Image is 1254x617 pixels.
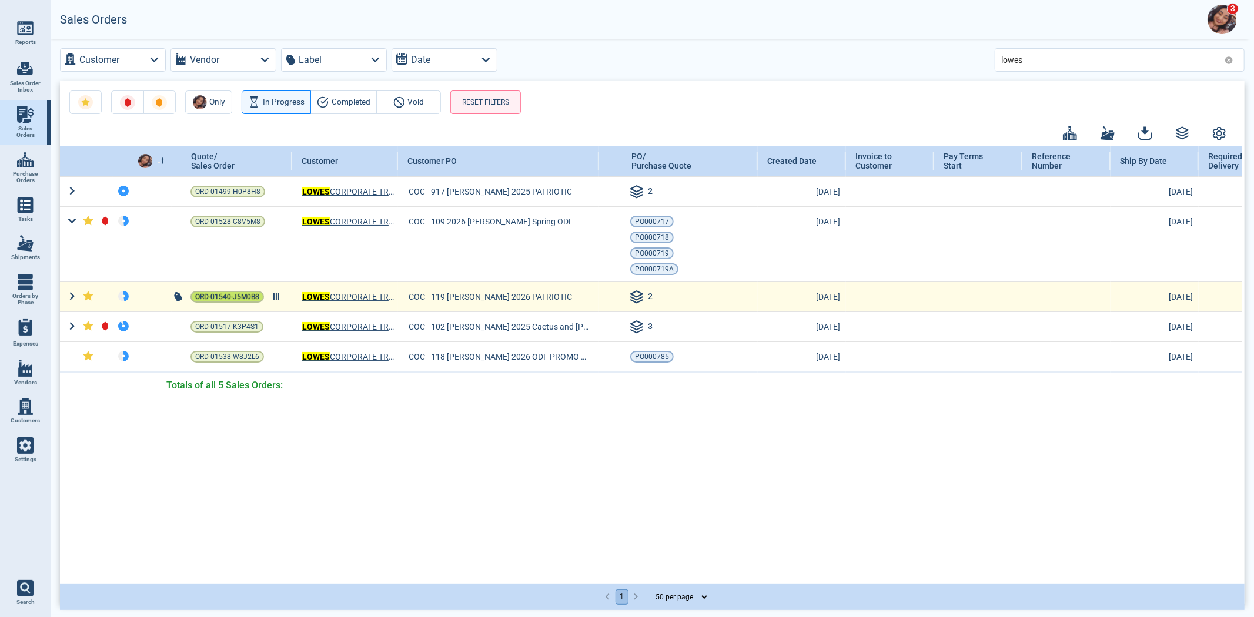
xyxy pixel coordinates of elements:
[409,291,572,303] span: COC - 119 [PERSON_NAME] 2026 PATRIOTIC
[767,156,817,166] span: Created Date
[1111,206,1199,281] td: [DATE]
[601,589,643,605] nav: pagination navigation
[17,197,34,213] img: menu_icon
[302,187,330,196] mark: LOWES
[944,152,1001,171] span: Pay Terms Start
[9,125,41,139] span: Sales Orders
[9,170,41,184] span: Purchase Orders
[630,263,678,275] a: PO000719A
[302,321,395,333] a: LOWESCORPORATE TRADE PAYABLES
[635,247,669,259] span: PO000719
[195,216,260,227] span: ORD-01528-C8V5M8
[648,290,653,304] span: 2
[302,186,395,197] a: LOWESCORPORATE TRADE PAYABLES
[14,379,37,386] span: Vendors
[11,254,40,261] span: Shipments
[635,232,669,243] span: PO000718
[195,186,260,197] span: ORD-01499-H0P8H8
[60,48,166,72] button: Customer
[411,52,430,68] label: Date
[758,341,846,372] td: [DATE]
[17,106,34,123] img: menu_icon
[409,216,573,227] span: COC - 109 2026 [PERSON_NAME] Spring ODF
[242,90,311,114] button: In Progress
[17,274,34,290] img: menu_icon
[190,291,264,303] a: ORD-01540-J5M0B8
[302,291,395,303] a: LOWESCORPORATE TRADE PAYABLES
[409,321,588,333] span: COC - 102 [PERSON_NAME] 2025 Cactus and [PERSON_NAME]
[17,360,34,377] img: menu_icon
[758,281,846,311] td: [DATE]
[302,321,395,333] span: CORPORATE TRADE PAYABLES
[310,90,377,114] button: Completed
[1227,3,1239,15] span: 3
[1111,341,1199,372] td: [DATE]
[302,322,330,331] mark: LOWES
[79,52,119,68] label: Customer
[302,291,395,303] span: CORPORATE TRADE PAYABLES
[302,351,395,363] a: LOWESCORPORATE TRADE PAYABLES
[302,186,395,197] span: CORPORATE TRADE PAYABLES
[190,351,264,363] a: ORD-01538-W8J2L6
[1032,152,1089,171] span: Reference Number
[1111,176,1199,206] td: [DATE]
[17,235,34,252] img: menu_icon
[1111,311,1199,341] td: [DATE]
[166,378,283,393] span: Totals of all 5 Sales Orders:
[408,95,424,109] span: Void
[409,186,572,197] span: COC - 917 [PERSON_NAME] 2025 PATRIOTIC
[631,152,691,170] span: PO/ Purchase Quote
[281,48,387,72] button: Label
[648,320,653,334] span: 3
[299,52,322,68] label: Label
[302,351,395,363] span: CORPORATE TRADE PAYABLES
[376,90,441,114] button: Void
[409,351,588,363] span: COC - 118 [PERSON_NAME] 2026 ODF PROMO MS
[758,176,846,206] td: [DATE]
[190,186,265,197] a: ORD-01499-H0P8H8
[193,95,207,109] img: Avatar
[60,13,127,26] h2: Sales Orders
[195,321,259,333] span: ORD-01517-K3P4S1
[630,232,674,243] a: PO000718
[17,152,34,168] img: menu_icon
[1001,51,1220,68] input: Search for PO or Sales Order or shipment number, etc.
[190,321,263,333] a: ORD-01517-K3P4S1
[190,52,219,68] label: Vendor
[9,80,41,93] span: Sales Order Inbox
[450,90,521,114] button: RESET FILTERS
[630,216,674,227] a: PO000717
[758,311,846,341] td: [DATE]
[138,154,152,168] img: Avatar
[302,216,395,227] a: LOWESCORPORATE TRADE PAYABLES
[392,48,497,72] button: Date
[302,217,330,226] mark: LOWES
[15,456,36,463] span: Settings
[210,95,225,109] span: Only
[17,20,34,36] img: menu_icon
[302,292,330,301] mark: LOWES
[302,352,330,361] mark: LOWES
[1120,156,1167,166] span: Ship By Date
[17,437,34,454] img: menu_icon
[648,185,653,199] span: 2
[855,152,912,171] span: Invoice to Customer
[195,351,259,363] span: ORD-01538-W8J2L6
[1208,5,1237,34] img: Avatar
[407,156,457,166] span: Customer PO
[302,156,338,166] span: Customer
[16,599,35,606] span: Search
[263,95,305,109] span: In Progress
[9,293,41,306] span: Orders by Phase
[191,152,235,170] span: Quote/ Sales Order
[630,247,674,259] a: PO000719
[15,39,36,46] span: Reports
[190,216,265,227] a: ORD-01528-C8V5M8
[635,263,674,275] span: PO000719A
[635,351,669,363] span: PO000785
[630,351,674,363] a: PO000785
[332,95,370,109] span: Completed
[1111,281,1199,311] td: [DATE]
[302,216,395,227] span: CORPORATE TRADE PAYABLES
[11,417,40,424] span: Customers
